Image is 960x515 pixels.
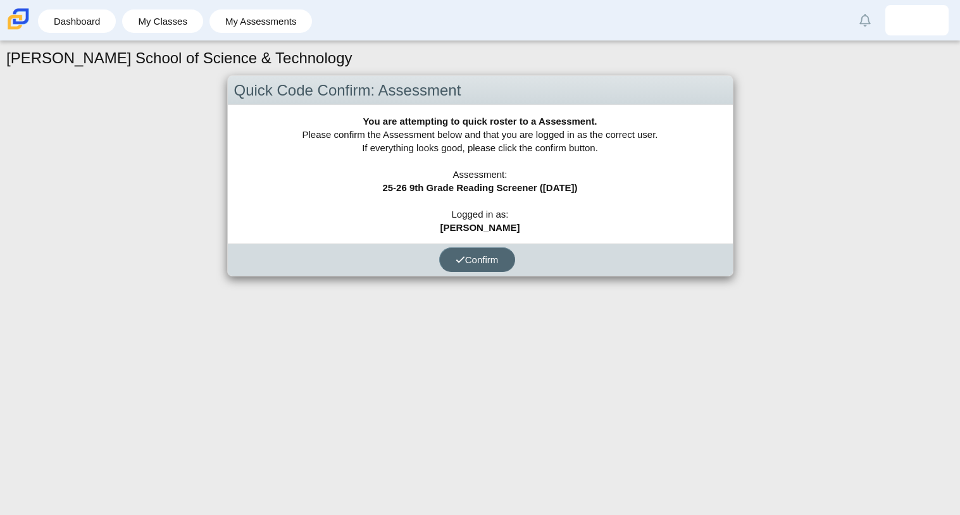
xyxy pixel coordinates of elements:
span: Confirm [456,254,499,265]
a: My Classes [128,9,197,33]
a: Carmen School of Science & Technology [5,23,32,34]
b: You are attempting to quick roster to a Assessment. [363,116,597,127]
img: Carmen School of Science & Technology [5,6,32,32]
b: 25-26 9th Grade Reading Screener ([DATE]) [382,182,577,193]
img: edwin.sixteco.2qPxYv [907,10,927,30]
a: Dashboard [44,9,109,33]
b: [PERSON_NAME] [440,222,520,233]
a: My Assessments [216,9,306,33]
div: Quick Code Confirm: Assessment [228,76,733,106]
a: Alerts [851,6,879,34]
a: edwin.sixteco.2qPxYv [885,5,949,35]
h1: [PERSON_NAME] School of Science & Technology [6,47,352,69]
div: Please confirm the Assessment below and that you are logged in as the correct user. If everything... [228,105,733,244]
button: Confirm [439,247,515,272]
